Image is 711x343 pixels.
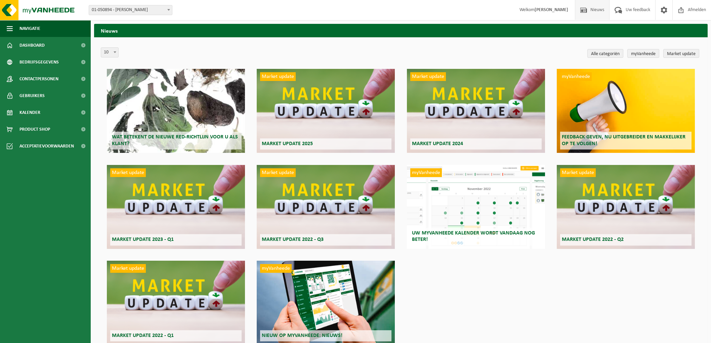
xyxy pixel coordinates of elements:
[112,134,238,146] span: Wat betekent de nieuwe RED-richtlijn voor u als klant?
[410,72,446,81] span: Market update
[101,47,119,57] span: 10
[562,134,685,146] span: Feedback geven, nu uitgebreider en makkelijker op te volgen!
[262,237,324,242] span: Market update 2022 - Q3
[587,49,623,58] a: Alle categoriën
[557,165,695,249] a: Market update Market update 2022 - Q2
[112,237,174,242] span: Market update 2023 - Q1
[19,87,45,104] span: Gebruikers
[257,165,395,249] a: Market update Market update 2022 - Q3
[262,141,313,146] span: Market update 2025
[19,20,40,37] span: Navigatie
[19,71,58,87] span: Contactpersonen
[260,264,292,273] span: myVanheede
[107,69,245,153] a: Wat betekent de nieuwe RED-richtlijn voor u als klant?
[412,141,463,146] span: Market update 2024
[89,5,172,15] span: 01-050894 - GOENS JOHAN - VEURNE
[560,72,592,81] span: myVanheede
[101,48,118,57] span: 10
[19,104,40,121] span: Kalender
[107,165,245,249] a: Market update Market update 2023 - Q1
[19,54,59,71] span: Bedrijfsgegevens
[19,37,45,54] span: Dashboard
[535,7,568,12] strong: [PERSON_NAME]
[627,49,659,58] a: myVanheede
[260,72,296,81] span: Market update
[410,168,442,177] span: myVanheede
[407,69,545,153] a: Market update Market update 2024
[663,49,699,58] a: Market update
[407,165,545,249] a: myVanheede Uw myVanheede kalender wordt vandaag nog beter!
[557,69,695,153] a: myVanheede Feedback geven, nu uitgebreider en makkelijker op te volgen!
[19,138,74,155] span: Acceptatievoorwaarden
[19,121,50,138] span: Product Shop
[110,168,146,177] span: Market update
[262,333,342,338] span: Nieuw op myVanheede: Nieuws!
[260,168,296,177] span: Market update
[94,24,708,37] h2: Nieuws
[257,69,395,153] a: Market update Market update 2025
[560,168,596,177] span: Market update
[412,230,535,242] span: Uw myVanheede kalender wordt vandaag nog beter!
[562,237,624,242] span: Market update 2022 - Q2
[110,264,146,273] span: Market update
[112,333,174,338] span: Market update 2022 - Q1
